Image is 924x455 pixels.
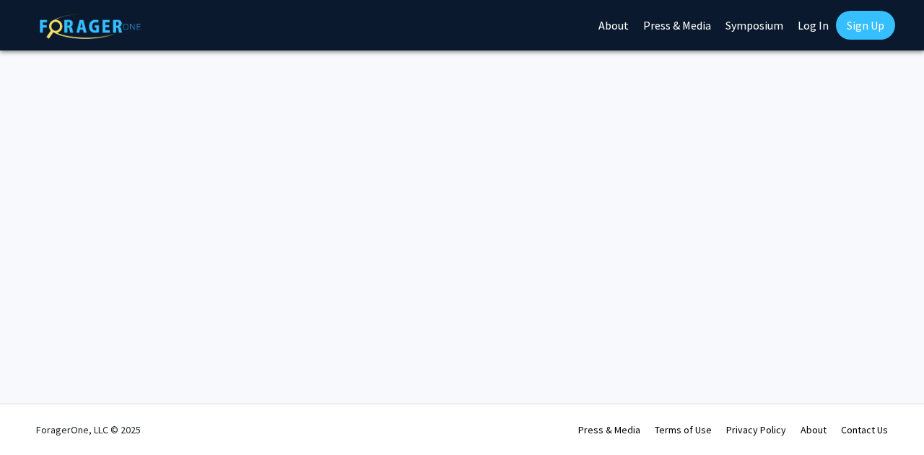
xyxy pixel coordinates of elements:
a: Terms of Use [655,423,712,436]
div: ForagerOne, LLC © 2025 [36,405,141,455]
a: Privacy Policy [726,423,786,436]
img: ForagerOne Logo [40,14,141,39]
a: Press & Media [578,423,640,436]
a: Sign Up [836,11,895,40]
a: Contact Us [841,423,888,436]
a: About [801,423,827,436]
